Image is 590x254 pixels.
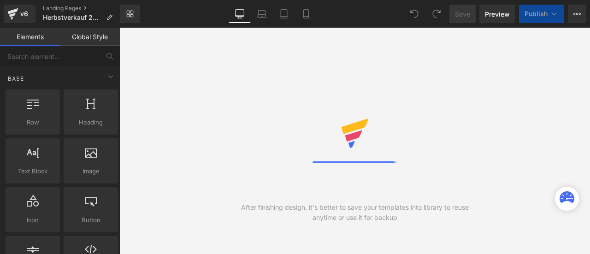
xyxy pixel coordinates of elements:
[66,215,115,225] span: Button
[237,202,472,223] div: After finishing design, it's better to save your templates into library to reuse anytime or use i...
[120,5,140,23] a: New Library
[4,5,35,23] a: v6
[229,5,251,23] a: Desktop
[43,5,120,12] a: Landing Pages
[7,74,25,83] span: Base
[525,10,548,18] span: Publish
[60,28,120,46] a: Global Style
[485,9,510,19] span: Preview
[18,8,30,20] div: v6
[479,5,515,23] a: Preview
[43,14,102,21] span: Herbstverkauf 2025
[405,5,424,23] button: Undo
[8,118,57,127] span: Row
[66,118,115,127] span: Heading
[455,9,470,19] span: Save
[568,5,586,23] button: More
[251,5,273,23] a: Laptop
[273,5,295,23] a: Tablet
[519,5,564,23] button: Publish
[295,5,317,23] a: Mobile
[8,166,57,176] span: Text Block
[427,5,446,23] button: Redo
[8,215,57,225] span: Icon
[66,166,115,176] span: Image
